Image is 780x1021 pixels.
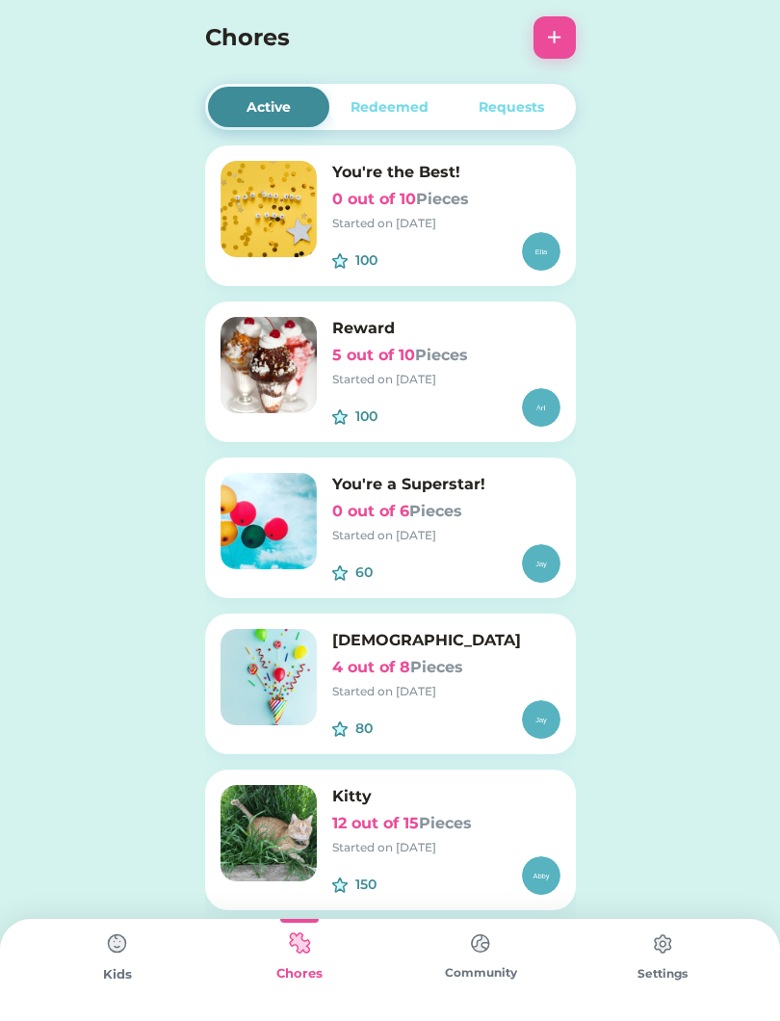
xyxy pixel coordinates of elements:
[332,344,560,367] h6: 5 out of 10
[419,814,472,832] font: Pieces
[355,563,428,583] div: 60
[332,877,348,893] img: interface-favorite-star--reward-rating-rate-social-star-media-favorite-like-stars.svg
[572,965,754,982] div: Settings
[332,215,560,232] div: Started on [DATE]
[461,925,500,962] img: type%3Dchores%2C%20state%3Ddefault.svg
[27,965,209,984] div: Kids
[355,875,428,895] div: 150
[415,346,468,364] font: Pieces
[332,473,560,496] h6: You're a Superstar!
[332,253,348,269] img: interface-favorite-star--reward-rating-rate-social-star-media-favorite-like-stars.svg
[355,250,428,271] div: 100
[332,629,560,652] h6: [DEMOGRAPHIC_DATA]
[479,97,544,118] div: Requests
[332,812,560,835] h6: 12 out of 15
[332,500,560,523] h6: 0 out of 6
[332,409,348,425] img: interface-favorite-star--reward-rating-rate-social-star-media-favorite-like-stars.svg
[332,683,560,700] div: Started on [DATE]
[410,658,463,676] font: Pieces
[351,97,429,118] div: Redeemed
[332,839,560,856] div: Started on [DATE]
[409,502,462,520] font: Pieces
[416,190,469,208] font: Pieces
[205,20,524,55] h4: Chores
[221,317,317,413] img: image.png
[643,925,682,963] img: type%3Dchores%2C%20state%3Ddefault.svg
[332,721,348,737] img: interface-favorite-star--reward-rating-rate-social-star-media-favorite-like-stars.svg
[332,527,560,544] div: Started on [DATE]
[332,188,560,211] h6: 0 out of 10
[332,317,560,340] h6: Reward
[332,565,348,581] img: interface-favorite-star--reward-rating-rate-social-star-media-favorite-like-stars.svg
[355,719,428,739] div: 80
[533,16,576,59] button: +
[355,406,428,427] div: 100
[221,473,317,569] img: Frame%20681.png
[221,785,317,881] img: image.png
[209,964,391,983] div: Chores
[332,785,560,808] h6: Kitty
[221,629,317,725] img: image.png
[247,97,291,118] div: Active
[332,371,560,388] div: Started on [DATE]
[280,925,319,962] img: type%3Dkids%2C%20state%3Dselected.svg
[390,964,572,982] div: Community
[98,925,137,963] img: type%3Dchores%2C%20state%3Ddefault.svg
[332,161,560,184] h6: You're the Best!
[332,656,560,679] h6: 4 out of 8
[221,161,317,257] img: Frame%20683.png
